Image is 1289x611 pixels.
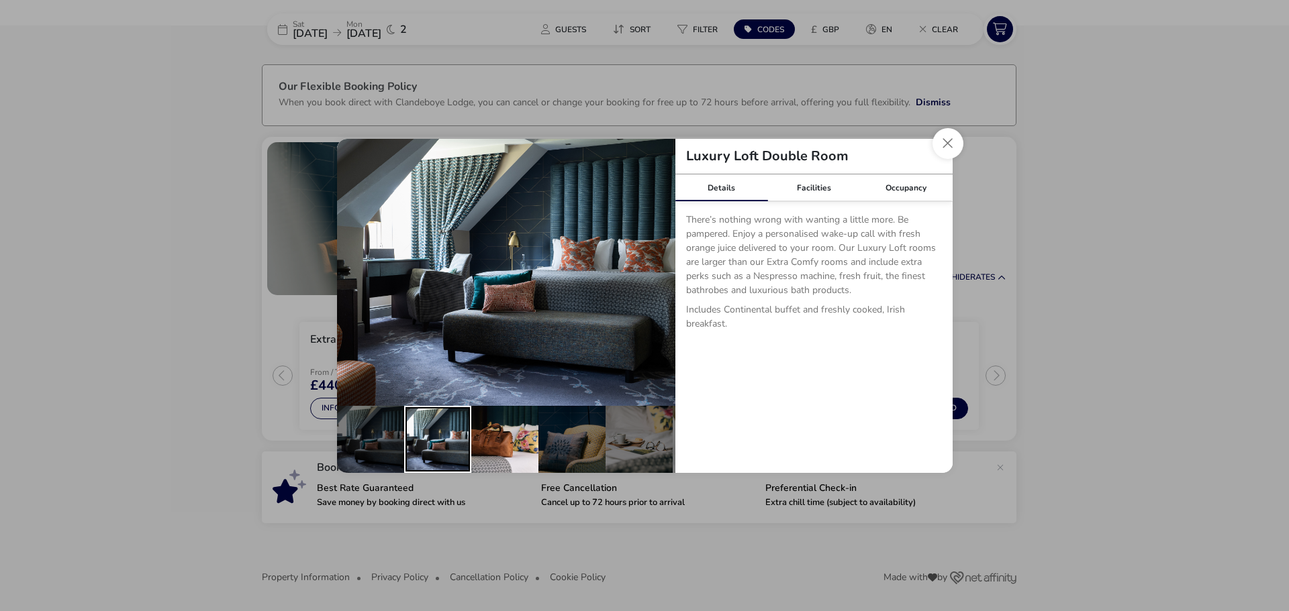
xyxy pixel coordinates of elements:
div: Details [675,174,768,201]
div: Facilities [767,174,860,201]
p: There’s nothing wrong with wanting a little more. Be pampered. Enjoy a personalised wake-up call ... [686,213,942,302]
div: details [337,139,953,473]
p: Includes Continental buffet and freshly cooked, Irish breakfast. [686,302,942,336]
img: fc66f50458867a4ff90386beeea730469a721b530d40e2a70f6e2d7426766345 [337,139,675,406]
button: Close dialog [933,128,963,159]
h2: Luxury Loft Double Room [675,150,859,163]
div: Occupancy [860,174,953,201]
